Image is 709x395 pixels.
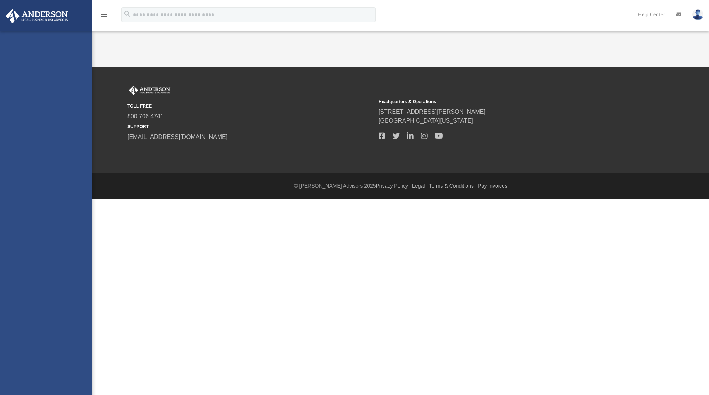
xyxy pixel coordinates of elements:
[127,123,373,130] small: SUPPORT
[379,98,624,105] small: Headquarters & Operations
[478,183,507,189] a: Pay Invoices
[429,183,477,189] a: Terms & Conditions |
[127,134,227,140] a: [EMAIL_ADDRESS][DOMAIN_NAME]
[692,9,703,20] img: User Pic
[412,183,428,189] a: Legal |
[127,113,164,119] a: 800.706.4741
[100,10,109,19] i: menu
[376,183,411,189] a: Privacy Policy |
[127,86,172,95] img: Anderson Advisors Platinum Portal
[92,182,709,190] div: © [PERSON_NAME] Advisors 2025
[379,109,486,115] a: [STREET_ADDRESS][PERSON_NAME]
[100,14,109,19] a: menu
[123,10,131,18] i: search
[379,118,473,124] a: [GEOGRAPHIC_DATA][US_STATE]
[3,9,70,23] img: Anderson Advisors Platinum Portal
[127,103,373,109] small: TOLL FREE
